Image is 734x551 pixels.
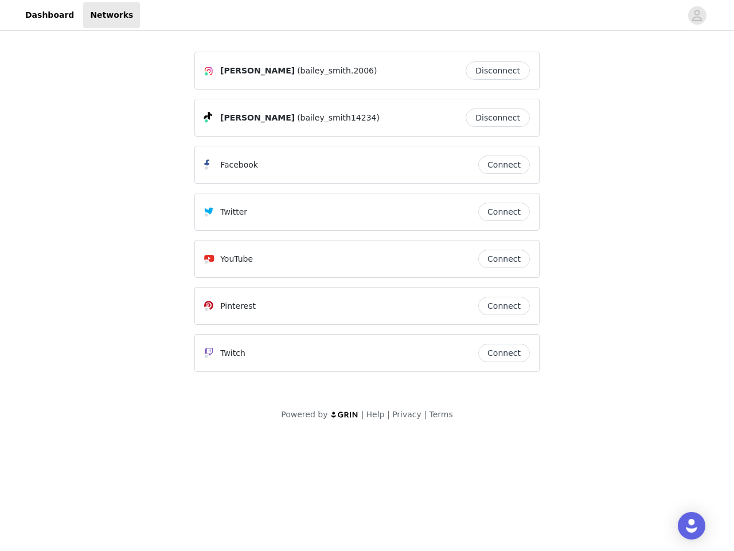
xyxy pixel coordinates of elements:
[220,300,256,312] p: Pinterest
[361,410,364,419] span: |
[297,65,377,77] span: (bailey_smith.2006)
[692,6,702,25] div: avatar
[478,344,530,362] button: Connect
[678,512,705,540] div: Open Intercom Messenger
[220,347,245,359] p: Twitch
[366,410,385,419] a: Help
[204,67,213,76] img: Instagram Icon
[83,2,140,28] a: Networks
[387,410,390,419] span: |
[220,253,253,265] p: YouTube
[429,410,452,419] a: Terms
[466,61,530,80] button: Disconnect
[478,156,530,174] button: Connect
[392,410,421,419] a: Privacy
[220,112,295,124] span: [PERSON_NAME]
[281,410,327,419] span: Powered by
[478,203,530,221] button: Connect
[424,410,427,419] span: |
[466,108,530,127] button: Disconnect
[220,65,295,77] span: [PERSON_NAME]
[220,159,258,171] p: Facebook
[330,411,359,418] img: logo
[478,297,530,315] button: Connect
[297,112,380,124] span: (bailey_smith14234)
[478,250,530,268] button: Connect
[220,206,247,218] p: Twitter
[18,2,81,28] a: Dashboard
